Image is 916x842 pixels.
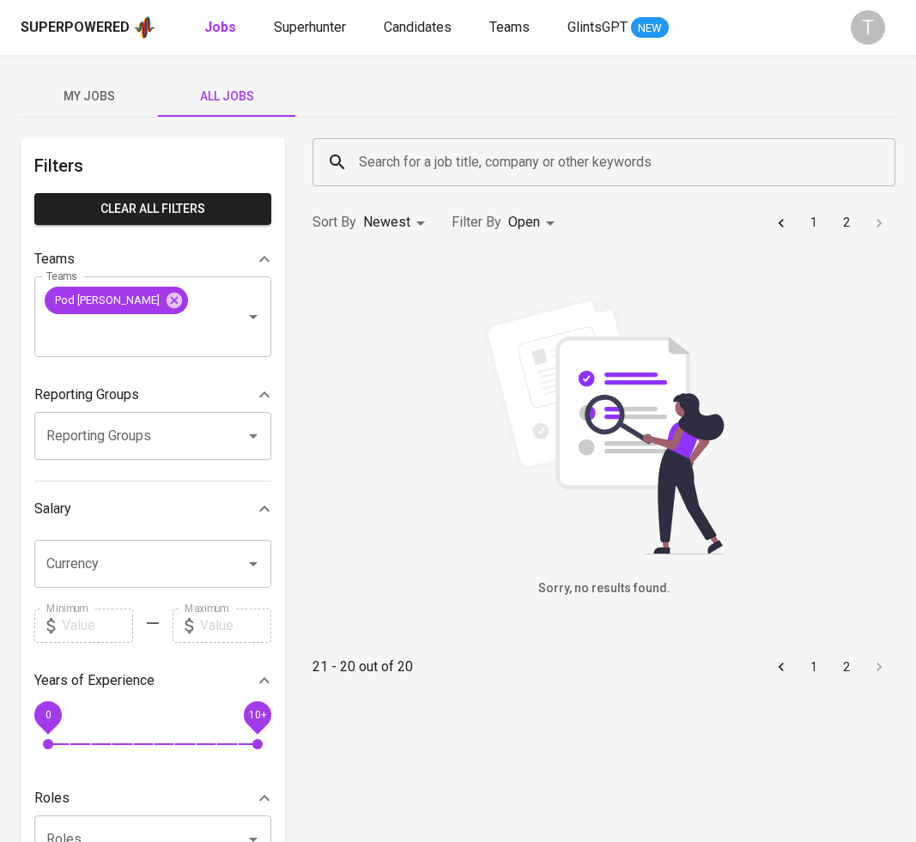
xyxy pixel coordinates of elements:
span: Superhunter [274,19,346,35]
a: Candidates [384,17,455,39]
input: Value [200,609,271,643]
p: Teams [34,249,75,270]
p: Salary [34,499,71,519]
div: Superpowered [21,18,130,38]
div: Newest [363,207,431,239]
nav: pagination navigation [765,653,895,681]
span: Candidates [384,19,452,35]
span: Clear All filters [48,198,258,220]
h6: Sorry, no results found. [312,579,895,598]
button: Go to page 1 [800,653,828,681]
button: Go to page 1 [800,209,828,237]
button: Go to previous page [767,653,795,681]
div: Reporting Groups [34,378,271,412]
span: Pod [PERSON_NAME] [45,292,170,308]
a: Superhunter [274,17,349,39]
nav: pagination navigation [765,209,895,237]
a: Superpoweredapp logo [21,15,156,40]
h6: Filters [34,152,271,179]
span: Open [508,214,540,230]
input: Value [62,609,133,643]
b: Jobs [204,19,236,35]
a: Teams [489,17,533,39]
div: T [851,10,885,45]
span: 0 [45,708,51,720]
div: Teams [34,242,271,276]
a: GlintsGPT NEW [567,17,669,39]
button: Open [241,552,265,576]
div: Roles [34,781,271,815]
button: Open [241,305,265,329]
div: Years of Experience [34,663,271,698]
img: file_searching.svg [476,297,733,554]
div: Pod [PERSON_NAME] [45,287,188,314]
span: My Jobs [31,86,148,107]
p: Years of Experience [34,670,155,691]
button: Go to page 2 [833,653,860,681]
span: NEW [631,20,669,37]
p: Reporting Groups [34,385,139,405]
button: Go to previous page [767,209,795,237]
div: Salary [34,492,271,526]
a: Jobs [204,17,240,39]
span: Teams [489,19,530,35]
p: Roles [34,788,70,809]
button: Clear All filters [34,193,271,225]
span: 10+ [248,708,266,720]
button: Go to page 2 [833,209,860,237]
button: Open [241,424,265,448]
img: app logo [133,15,156,40]
p: Newest [363,212,410,233]
p: Filter By [452,212,501,233]
p: 21 - 20 out of 20 [312,657,413,677]
span: All Jobs [168,86,285,107]
p: Sort By [312,212,356,233]
div: Open [508,207,561,239]
span: GlintsGPT [567,19,628,35]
